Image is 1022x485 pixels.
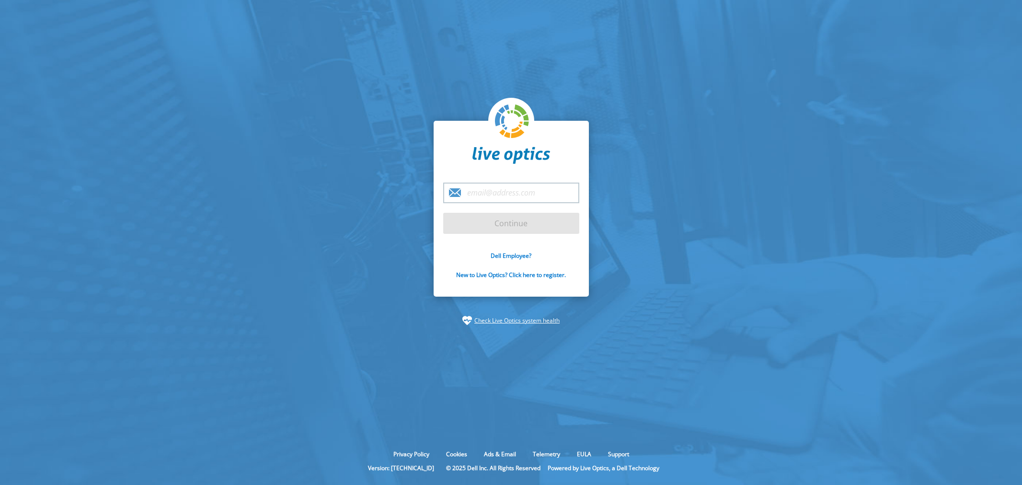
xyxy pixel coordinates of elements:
[601,450,636,458] a: Support
[570,450,598,458] a: EULA
[441,464,545,472] li: © 2025 Dell Inc. All Rights Reserved
[474,316,560,325] a: Check Live Optics system health
[363,464,439,472] li: Version: [TECHNICAL_ID]
[443,183,579,203] input: email@address.com
[386,450,436,458] a: Privacy Policy
[439,450,474,458] a: Cookies
[477,450,523,458] a: Ads & Email
[491,252,531,260] a: Dell Employee?
[462,316,472,325] img: status-check-icon.svg
[495,104,529,139] img: liveoptics-logo.svg
[526,450,567,458] a: Telemetry
[548,464,659,472] li: Powered by Live Optics, a Dell Technology
[472,147,550,164] img: liveoptics-word.svg
[456,271,566,279] a: New to Live Optics? Click here to register.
